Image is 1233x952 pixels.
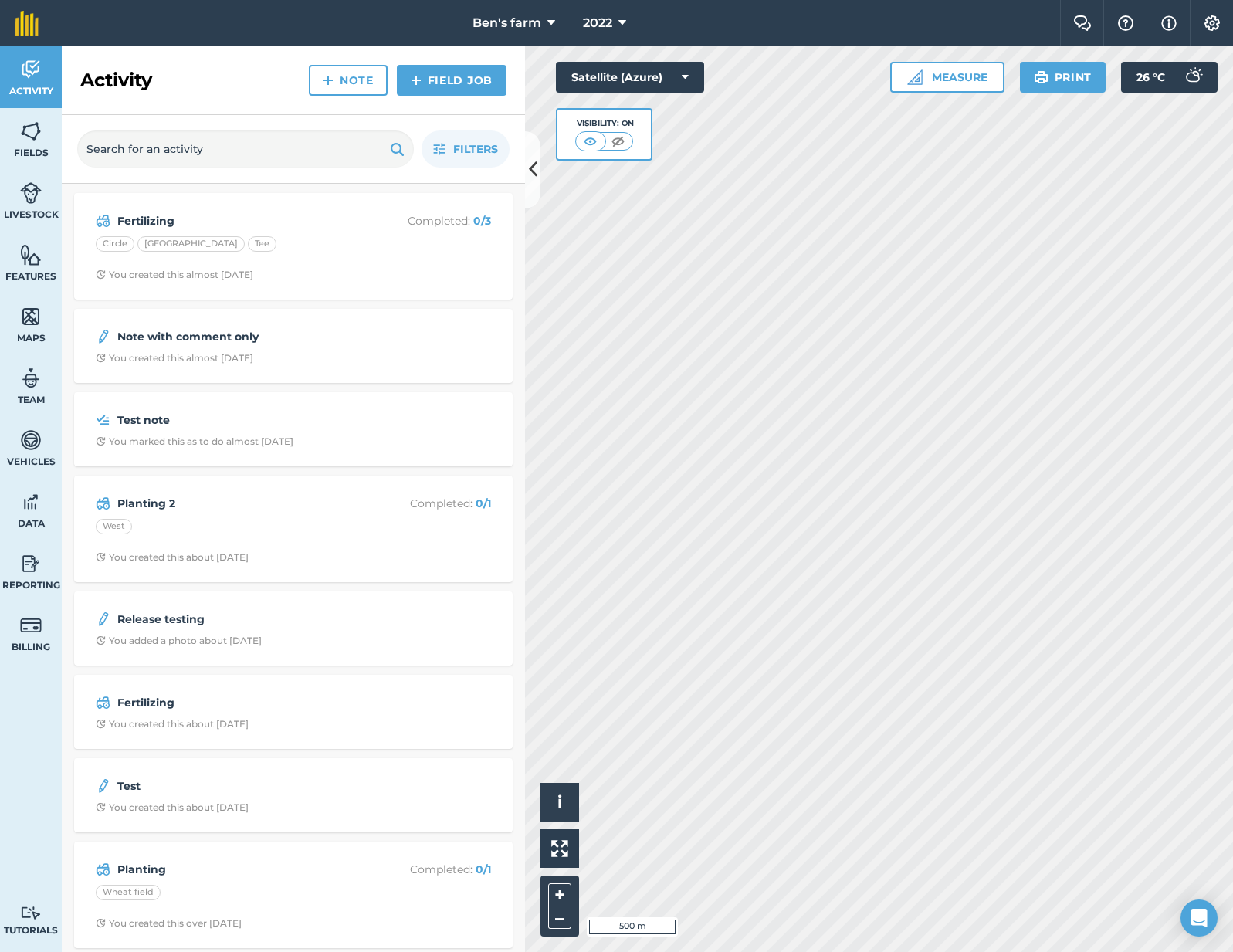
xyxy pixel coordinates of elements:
div: You created this about [DATE] [96,551,249,564]
div: You created this about [DATE] [96,801,249,814]
p: Completed : [368,495,491,512]
div: You created this almost [DATE] [96,269,253,281]
div: You created this almost [DATE] [96,352,253,364]
div: You added a photo about [DATE] [96,635,262,647]
p: Completed : [368,861,491,878]
img: svg+xml;base64,PD94bWwgdmVyc2lvbj0iMS4wIiBlbmNvZGluZz0idXRmLTgiPz4KPCEtLSBHZW5lcmF0b3I6IEFkb2JlIE... [96,693,110,712]
div: Circle [96,236,134,252]
img: svg+xml;base64,PD94bWwgdmVyc2lvbj0iMS4wIiBlbmNvZGluZz0idXRmLTgiPz4KPCEtLSBHZW5lcmF0b3I6IEFkb2JlIE... [1177,62,1208,93]
div: You marked this as to do almost [DATE] [96,435,293,448]
button: Print [1020,62,1106,93]
input: Search for an activity [77,130,414,168]
img: svg+xml;base64,PHN2ZyB4bWxucz0iaHR0cDovL3d3dy53My5vcmcvMjAwMC9zdmciIHdpZHRoPSI1MCIgaGVpZ2h0PSI0MC... [608,134,628,149]
img: svg+xml;base64,PHN2ZyB4bWxucz0iaHR0cDovL3d3dy53My5vcmcvMjAwMC9zdmciIHdpZHRoPSI1NiIgaGVpZ2h0PSI2MC... [20,120,42,143]
img: Clock with arrow pointing clockwise [96,436,106,446]
img: Clock with arrow pointing clockwise [96,269,106,280]
button: Filters [422,130,510,168]
div: Tee [248,236,276,252]
button: – [548,906,571,929]
img: svg+xml;base64,PD94bWwgdmVyc2lvbj0iMS4wIiBlbmNvZGluZz0idXRmLTgiPz4KPCEtLSBHZW5lcmF0b3I6IEFkb2JlIE... [20,552,42,575]
img: svg+xml;base64,PD94bWwgdmVyc2lvbj0iMS4wIiBlbmNvZGluZz0idXRmLTgiPz4KPCEtLSBHZW5lcmF0b3I6IEFkb2JlIE... [96,411,110,429]
img: svg+xml;base64,PHN2ZyB4bWxucz0iaHR0cDovL3d3dy53My5vcmcvMjAwMC9zdmciIHdpZHRoPSIxOSIgaGVpZ2h0PSIyNC... [1034,68,1048,86]
img: svg+xml;base64,PD94bWwgdmVyc2lvbj0iMS4wIiBlbmNvZGluZz0idXRmLTgiPz4KPCEtLSBHZW5lcmF0b3I6IEFkb2JlIE... [20,367,42,390]
img: svg+xml;base64,PD94bWwgdmVyc2lvbj0iMS4wIiBlbmNvZGluZz0idXRmLTgiPz4KPCEtLSBHZW5lcmF0b3I6IEFkb2JlIE... [96,610,111,628]
button: Measure [890,62,1004,93]
a: PlantingCompleted: 0/1Wheat fieldClock with arrow pointing clockwiseYou created this over [DATE] [83,851,503,939]
strong: Test [117,778,362,794]
button: 26 °C [1121,62,1218,93]
img: svg+xml;base64,PHN2ZyB4bWxucz0iaHR0cDovL3d3dy53My5vcmcvMjAwMC9zdmciIHdpZHRoPSIxNCIgaGVpZ2h0PSIyNC... [323,71,334,90]
button: i [540,783,579,822]
strong: 0 / 3 [473,214,491,228]
img: A cog icon [1203,15,1221,31]
button: + [548,883,571,906]
img: Clock with arrow pointing clockwise [96,635,106,645]
img: Clock with arrow pointing clockwise [96,353,106,363]
div: Open Intercom Messenger [1180,899,1218,937]
strong: Test note [117,412,362,429]
button: Satellite (Azure) [556,62,704,93]
img: svg+xml;base64,PHN2ZyB4bWxucz0iaHR0cDovL3d3dy53My5vcmcvMjAwMC9zdmciIHdpZHRoPSI1NiIgaGVpZ2h0PSI2MC... [20,243,42,266]
div: Visibility: On [575,117,634,130]
span: i [557,792,562,811]
strong: 0 / 1 [476,496,491,510]
img: svg+xml;base64,PHN2ZyB4bWxucz0iaHR0cDovL3d3dy53My5vcmcvMjAwMC9zdmciIHdpZHRoPSIxNyIgaGVpZ2h0PSIxNy... [1161,14,1177,32]
strong: Planting 2 [117,495,362,512]
img: svg+xml;base64,PD94bWwgdmVyc2lvbj0iMS4wIiBlbmNvZGluZz0idXRmLTgiPz4KPCEtLSBHZW5lcmF0b3I6IEFkb2JlIE... [20,429,42,452]
strong: Note with comment only [117,328,362,345]
img: svg+xml;base64,PD94bWwgdmVyc2lvbj0iMS4wIiBlbmNvZGluZz0idXRmLTgiPz4KPCEtLSBHZW5lcmF0b3I6IEFkb2JlIE... [20,181,42,205]
span: 26 ° C [1136,62,1165,93]
img: svg+xml;base64,PD94bWwgdmVyc2lvbj0iMS4wIiBlbmNvZGluZz0idXRmLTgiPz4KPCEtLSBHZW5lcmF0b3I6IEFkb2JlIE... [96,494,110,513]
img: svg+xml;base64,PHN2ZyB4bWxucz0iaHR0cDovL3d3dy53My5vcmcvMjAwMC9zdmciIHdpZHRoPSI1NiIgaGVpZ2h0PSI2MC... [20,305,42,328]
div: You created this over [DATE] [96,917,242,930]
img: Four arrows, one pointing top left, one top right, one bottom right and the last bottom left [551,840,568,857]
span: 2022 [583,14,612,32]
a: Note with comment onlyClock with arrow pointing clockwiseYou created this almost [DATE] [83,318,503,374]
strong: Fertilizing [117,694,362,711]
div: [GEOGRAPHIC_DATA] [137,236,245,252]
img: svg+xml;base64,PD94bWwgdmVyc2lvbj0iMS4wIiBlbmNvZGluZz0idXRmLTgiPz4KPCEtLSBHZW5lcmF0b3I6IEFkb2JlIE... [20,614,42,637]
img: svg+xml;base64,PD94bWwgdmVyc2lvbj0iMS4wIiBlbmNvZGluZz0idXRmLTgiPz4KPCEtLSBHZW5lcmF0b3I6IEFkb2JlIE... [96,777,111,795]
p: Completed : [368,212,491,229]
img: svg+xml;base64,PHN2ZyB4bWxucz0iaHR0cDovL3d3dy53My5vcmcvMjAwMC9zdmciIHdpZHRoPSIxOSIgaGVpZ2h0PSIyNC... [390,140,405,158]
span: Filters [453,141,498,158]
a: FertilizingClock with arrow pointing clockwiseYou created this about [DATE] [83,684,503,740]
span: Ben's farm [473,14,541,32]
img: svg+xml;base64,PD94bWwgdmVyc2lvbj0iMS4wIiBlbmNvZGluZz0idXRmLTgiPz4KPCEtLSBHZW5lcmF0b3I6IEFkb2JlIE... [20,58,42,81]
img: svg+xml;base64,PD94bWwgdmVyc2lvbj0iMS4wIiBlbmNvZGluZz0idXRmLTgiPz4KPCEtLSBHZW5lcmF0b3I6IEFkb2JlIE... [96,860,110,879]
a: Note [309,65,388,96]
img: svg+xml;base64,PD94bWwgdmVyc2lvbj0iMS4wIiBlbmNvZGluZz0idXRmLTgiPz4KPCEtLSBHZW5lcmF0b3I6IEFkb2JlIE... [20,490,42,513]
a: Release testingClock with arrow pointing clockwiseYou added a photo about [DATE] [83,601,503,656]
img: svg+xml;base64,PD94bWwgdmVyc2lvbj0iMS4wIiBlbmNvZGluZz0idXRmLTgiPz4KPCEtLSBHZW5lcmF0b3I6IEFkb2JlIE... [20,906,42,920]
img: Ruler icon [907,69,923,85]
h2: Activity [80,68,152,93]
img: svg+xml;base64,PD94bWwgdmVyc2lvbj0iMS4wIiBlbmNvZGluZz0idXRmLTgiPz4KPCEtLSBHZW5lcmF0b3I6IEFkb2JlIE... [96,327,111,346]
img: fieldmargin Logo [15,11,39,36]
img: svg+xml;base64,PHN2ZyB4bWxucz0iaHR0cDovL3d3dy53My5vcmcvMjAwMC9zdmciIHdpZHRoPSI1MCIgaGVpZ2h0PSI0MC... [581,134,600,149]
strong: Release testing [117,611,362,628]
div: West [96,519,132,534]
img: Clock with arrow pointing clockwise [96,802,106,812]
div: Wheat field [96,885,161,900]
a: TestClock with arrow pointing clockwiseYou created this about [DATE] [83,767,503,823]
a: FertilizingCompleted: 0/3Circle[GEOGRAPHIC_DATA]TeeClock with arrow pointing clockwiseYou created... [83,202,503,290]
img: Two speech bubbles overlapping with the left bubble in the forefront [1073,15,1092,31]
img: svg+xml;base64,PHN2ZyB4bWxucz0iaHR0cDovL3d3dy53My5vcmcvMjAwMC9zdmciIHdpZHRoPSIxNCIgaGVpZ2h0PSIyNC... [411,71,422,90]
div: You created this about [DATE] [96,718,249,730]
img: Clock with arrow pointing clockwise [96,918,106,928]
a: Test noteClock with arrow pointing clockwiseYou marked this as to do almost [DATE] [83,401,503,457]
img: Clock with arrow pointing clockwise [96,719,106,729]
strong: 0 / 1 [476,862,491,876]
a: Planting 2Completed: 0/1WestClock with arrow pointing clockwiseYou created this about [DATE] [83,485,503,573]
a: Field Job [397,65,506,96]
strong: Fertilizing [117,212,362,229]
img: Clock with arrow pointing clockwise [96,552,106,562]
img: A question mark icon [1116,15,1135,31]
strong: Planting [117,861,362,878]
img: svg+xml;base64,PD94bWwgdmVyc2lvbj0iMS4wIiBlbmNvZGluZz0idXRmLTgiPz4KPCEtLSBHZW5lcmF0b3I6IEFkb2JlIE... [96,212,110,230]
